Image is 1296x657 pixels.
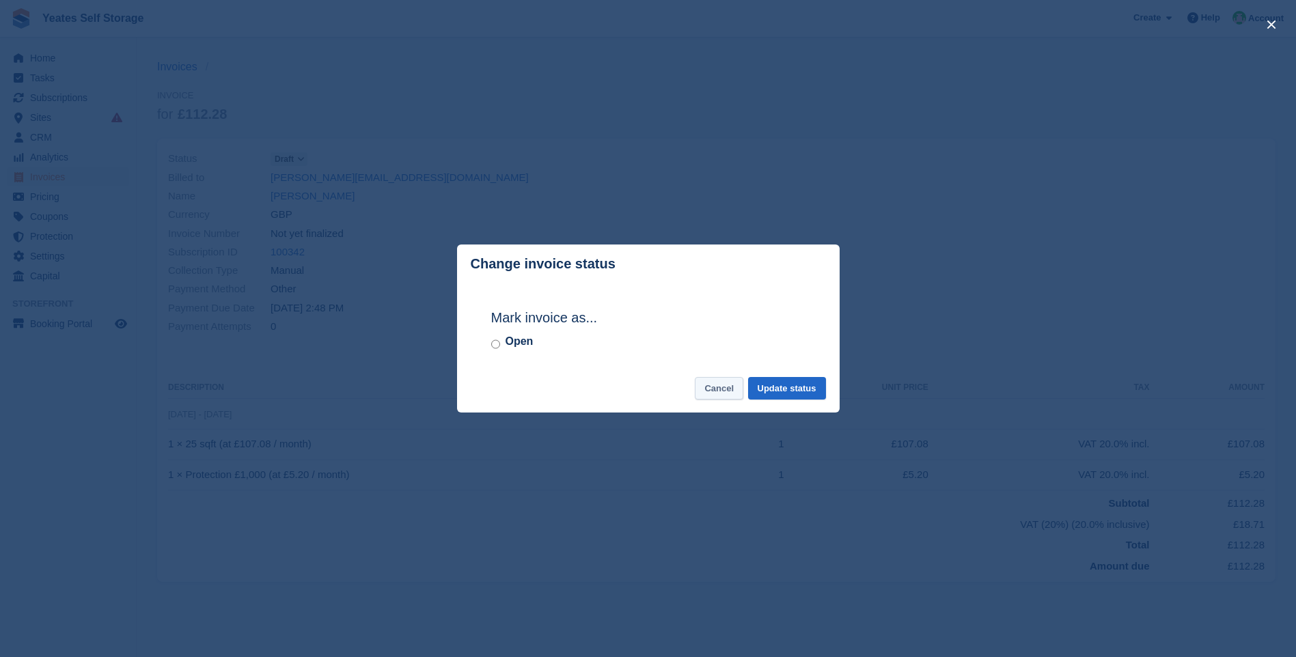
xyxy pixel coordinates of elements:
[491,307,805,328] h2: Mark invoice as...
[748,377,826,400] button: Update status
[1260,14,1282,36] button: close
[471,256,616,272] p: Change invoice status
[695,377,743,400] button: Cancel
[506,333,534,350] label: Open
